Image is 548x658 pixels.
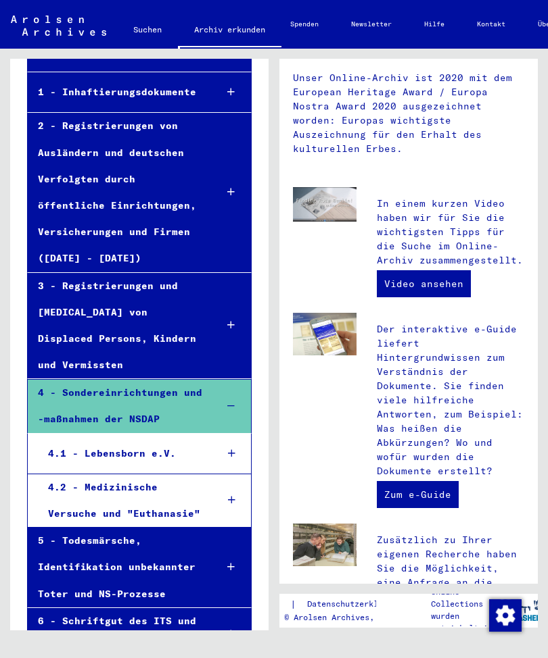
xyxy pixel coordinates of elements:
[117,14,178,46] a: Suchen
[377,322,524,478] p: Der interaktive e-Guide liefert Hintergrundwissen zum Verständnis der Dokumente. Sie finden viele...
[28,528,205,607] div: 5 - Todesmärsche, Identifikation unbekannter Toter und NS-Prozesse
[296,597,418,611] a: Datenschutzerklärung
[274,8,335,41] a: Spenden
[497,593,547,627] img: yv_logo.png
[377,481,459,508] a: Zum e-Guide
[335,8,408,41] a: Newsletter
[489,599,522,632] img: Zustimmung ändern
[11,16,106,36] img: Arolsen_neg.svg
[408,8,461,41] a: Hilfe
[293,524,357,566] img: inquiries.jpg
[178,14,281,49] a: Archiv erkunden
[237,611,418,624] p: Copyright © Arolsen Archives, 2021
[28,273,205,379] div: 3 - Registrierungen und [MEDICAL_DATA] von Displaced Persons, Kindern und Vermissten
[28,113,205,272] div: 2 - Registrierungen von Ausländern und deutschen Verfolgten durch öffentliche Einrichtungen, Vers...
[293,313,357,355] img: eguide.jpg
[237,597,418,611] div: |
[461,8,522,41] a: Kontakt
[38,440,205,467] div: 4.1 - Lebensborn e.V.
[38,474,205,527] div: 4.2 - Medizinische Versuche und "Euthanasie"
[293,71,524,156] p: Unser Online-Archiv ist 2020 mit dem European Heritage Award / Europa Nostra Award 2020 ausgezeic...
[293,187,357,222] img: video.jpg
[28,79,205,105] div: 1 - Inhaftierungsdokumente
[377,270,471,297] a: Video ansehen
[377,197,524,268] p: In einem kurzen Video haben wir für Sie die wichtigsten Tipps für die Suche im Online-Archiv zusa...
[28,380,205,432] div: 4 - Sondereinrichtungen und -maßnahmen der NSDAP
